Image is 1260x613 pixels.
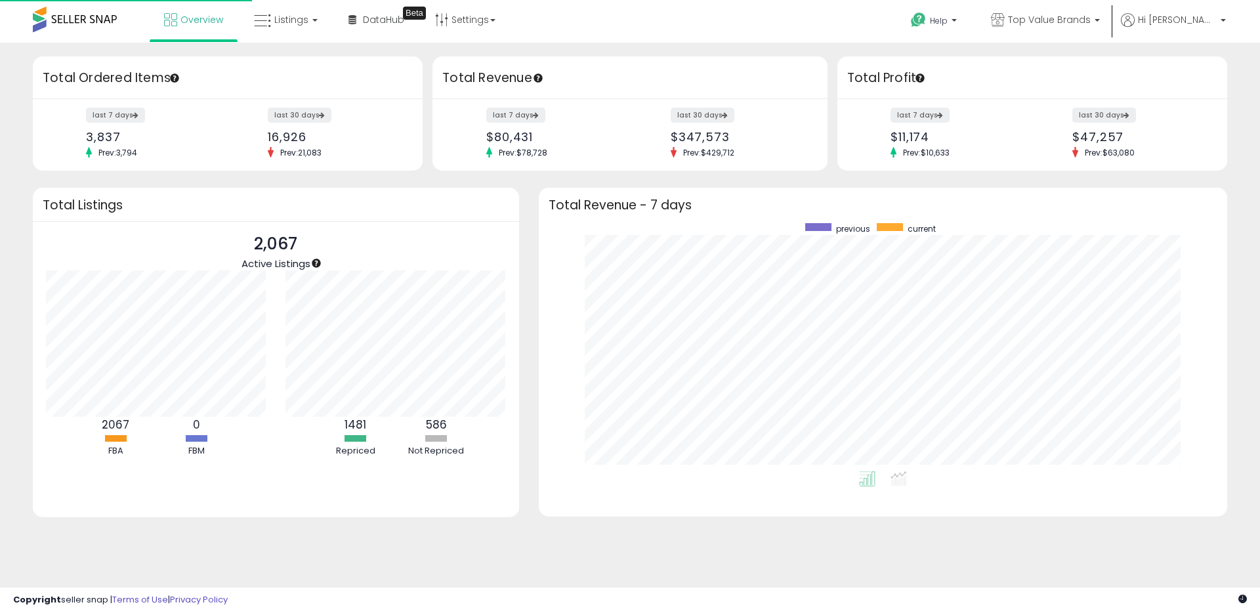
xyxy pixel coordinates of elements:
span: Prev: 3,794 [92,147,144,158]
span: Prev: $78,728 [492,147,554,158]
div: Tooltip anchor [532,72,544,84]
i: Get Help [910,12,927,28]
div: 16,926 [268,130,400,144]
span: Prev: $429,712 [677,147,741,158]
div: Tooltip anchor [403,7,426,20]
span: Hi [PERSON_NAME] [1138,13,1217,26]
p: 2,067 [241,232,310,257]
span: current [908,223,936,234]
b: 1481 [345,417,366,433]
h3: Total Profit [847,69,1217,87]
a: Hi [PERSON_NAME] [1121,13,1226,43]
span: Overview [180,13,223,26]
div: Tooltip anchor [169,72,180,84]
div: Tooltip anchor [310,257,322,269]
div: $80,431 [486,130,620,144]
span: previous [836,223,870,234]
label: last 7 days [891,108,950,123]
div: 3,837 [86,130,218,144]
label: last 7 days [486,108,545,123]
label: last 7 days [86,108,145,123]
div: $11,174 [891,130,1022,144]
b: 2067 [102,417,129,433]
span: Prev: $63,080 [1078,147,1141,158]
b: 586 [426,417,447,433]
div: Repriced [316,445,395,457]
span: DataHub [363,13,404,26]
div: $347,573 [671,130,805,144]
label: last 30 days [1072,108,1136,123]
span: Top Value Brands [1008,13,1091,26]
a: Help [900,2,970,43]
span: Active Listings [241,257,310,270]
h3: Total Revenue - 7 days [549,200,1217,210]
span: Help [930,15,948,26]
b: 0 [193,417,200,433]
div: $47,257 [1072,130,1204,144]
div: FBA [76,445,155,457]
h3: Total Ordered Items [43,69,413,87]
div: Tooltip anchor [914,72,926,84]
label: last 30 days [671,108,734,123]
h3: Total Revenue [442,69,818,87]
div: Not Repriced [397,445,476,457]
span: Listings [274,13,308,26]
h3: Total Listings [43,200,509,210]
span: Prev: 21,083 [274,147,328,158]
span: Prev: $10,633 [896,147,956,158]
div: FBM [157,445,236,457]
label: last 30 days [268,108,331,123]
